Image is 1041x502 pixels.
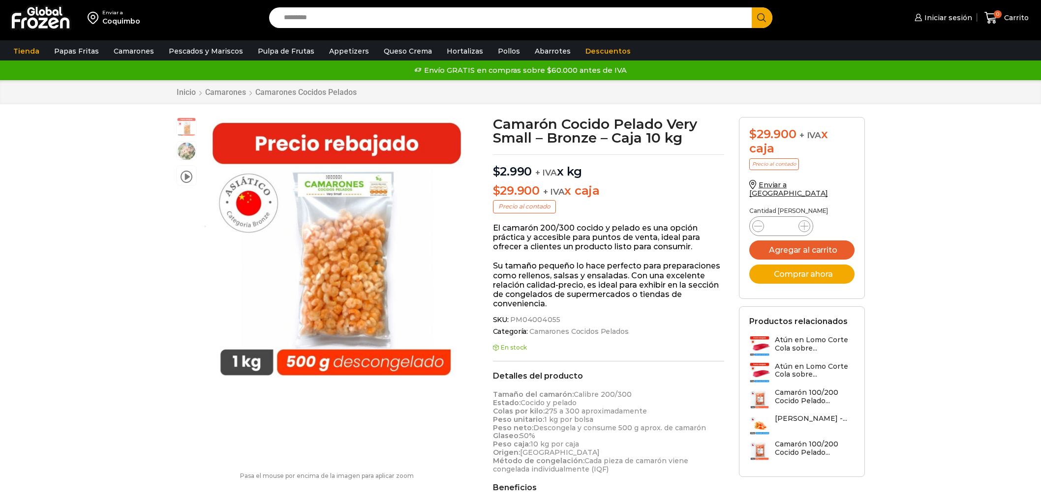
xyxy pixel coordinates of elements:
h3: Atún en Lomo Corte Cola sobre... [775,336,855,353]
a: Pollos [493,42,525,60]
a: Tienda [8,42,44,60]
span: very small [177,118,196,137]
p: Su tamaño pequeño lo hace perfecto para preparaciones como rellenos, salsas y ensaladas. Con una ... [493,261,725,308]
span: $ [493,164,500,178]
span: Carrito [1002,13,1029,23]
p: Cantidad [PERSON_NAME] [749,207,855,214]
div: x caja [749,127,855,156]
div: Coquimbo [102,16,140,26]
a: Camarones Cocidos Pelados [255,88,357,97]
h1: Camarón Cocido Pelado Very Small – Bronze – Caja 10 kg [493,117,725,145]
a: Queso Crema [379,42,437,60]
p: Precio al contado [749,158,799,170]
nav: Breadcrumb [176,88,357,97]
strong: Peso neto: [493,423,533,432]
h3: Camarón 100/200 Cocido Pelado... [775,440,855,457]
p: En stock [493,344,725,351]
button: Comprar ahora [749,265,855,284]
span: 0 [994,10,1002,18]
a: 0 Carrito [982,6,1031,30]
strong: Método de congelación: [493,456,584,465]
a: Pescados y Mariscos [164,42,248,60]
button: Agregar al carrito [749,240,855,260]
h3: Atún en Lomo Corte Cola sobre... [775,362,855,379]
bdi: 29.900 [749,127,796,141]
h2: Detalles del producto [493,371,725,381]
span: + IVA [535,168,557,177]
a: [PERSON_NAME] -... [749,414,847,435]
span: + IVA [543,187,565,197]
span: Iniciar sesión [922,13,972,23]
strong: Estado: [493,398,520,407]
a: Camarones Cocidos Pelados [528,327,629,336]
a: Iniciar sesión [912,8,972,28]
h2: Beneficios [493,483,725,492]
a: Camarón 100/200 Cocido Pelado... [749,440,855,461]
h2: Productos relacionados [749,317,848,326]
input: Product quantity [772,219,791,233]
a: Appetizers [324,42,374,60]
span: SKU: [493,316,725,324]
span: PM04004055 [509,316,560,324]
a: Abarrotes [530,42,576,60]
h3: [PERSON_NAME] -... [775,414,847,423]
img: address-field-icon.svg [88,9,102,26]
strong: Origen: [493,448,520,457]
div: Enviar a [102,9,140,16]
a: Camarón 100/200 Cocido Pelado... [749,388,855,410]
span: very-small [177,142,196,161]
strong: Glaseo: [493,431,520,440]
a: Inicio [176,88,196,97]
a: Camarones [109,42,159,60]
a: Atún en Lomo Corte Cola sobre... [749,362,855,384]
a: Atún en Lomo Corte Cola sobre... [749,336,855,357]
bdi: 2.990 [493,164,532,178]
p: x kg [493,154,725,179]
p: El camarón 200/300 cocido y pelado es una opción práctica y accesible para puntos de venta, ideal... [493,223,725,252]
a: Hortalizas [442,42,488,60]
span: + IVA [799,130,821,140]
span: $ [493,183,500,198]
bdi: 29.900 [493,183,540,198]
a: Papas Fritas [49,42,104,60]
p: Pasa el mouse por encima de la imagen para aplicar zoom [176,472,478,479]
button: Search button [752,7,772,28]
h3: Camarón 100/200 Cocido Pelado... [775,388,855,405]
strong: Colas por kilo: [493,407,545,415]
span: $ [749,127,757,141]
p: x caja [493,184,725,198]
span: Categoría: [493,327,725,336]
strong: Peso unitario: [493,415,544,424]
strong: Peso caja: [493,440,530,448]
strong: Tamaño del camarón: [493,390,574,399]
a: Pulpa de Frutas [253,42,319,60]
a: Descuentos [581,42,636,60]
p: Calibre 200/300 Cocido y pelado 275 a 300 aproximadamente 1 kg por bolsa Descongela y consume 500... [493,390,725,473]
a: Camarones [205,88,246,97]
p: Precio al contado [493,200,556,213]
a: Enviar a [GEOGRAPHIC_DATA] [749,180,828,198]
